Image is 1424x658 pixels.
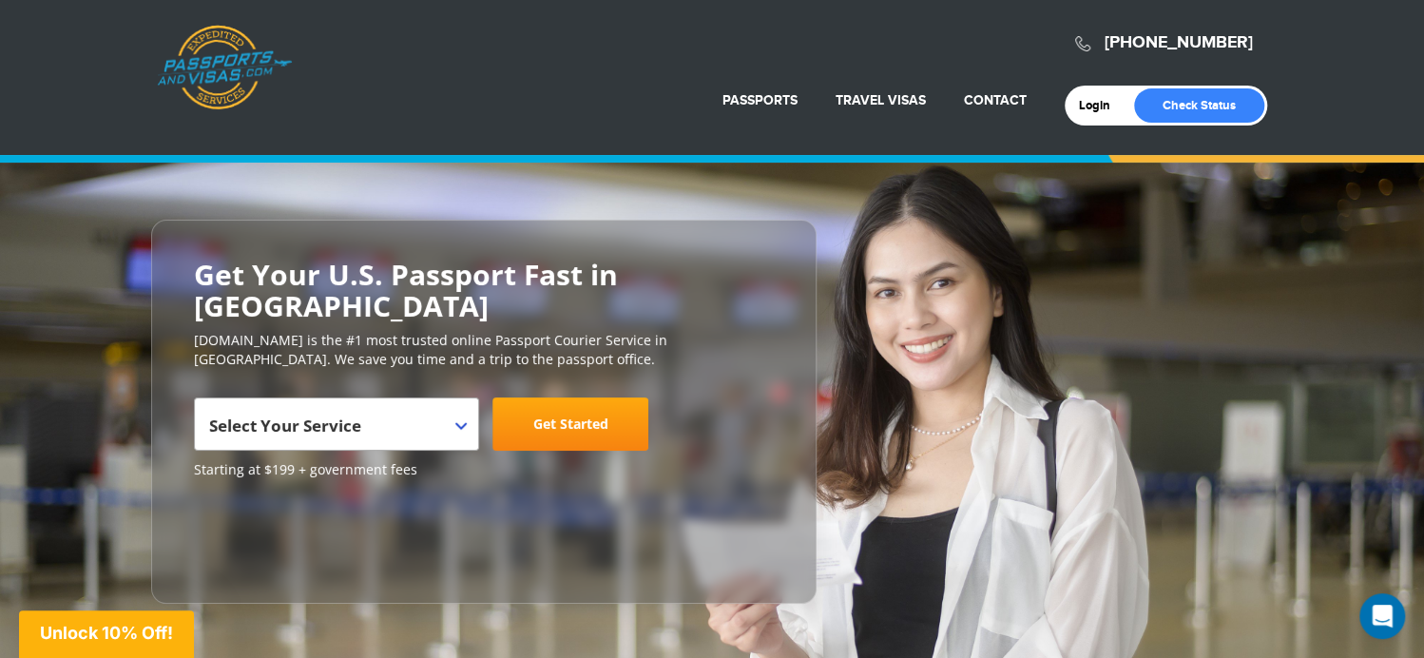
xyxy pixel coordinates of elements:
[722,92,798,108] a: Passports
[194,489,337,584] iframe: Customer reviews powered by Trustpilot
[209,405,459,458] span: Select Your Service
[1079,98,1124,113] a: Login
[1134,88,1264,123] a: Check Status
[194,331,774,369] p: [DOMAIN_NAME] is the #1 most trusted online Passport Courier Service in [GEOGRAPHIC_DATA]. We sav...
[209,415,361,436] span: Select Your Service
[40,623,173,643] span: Unlock 10% Off!
[194,259,774,321] h2: Get Your U.S. Passport Fast in [GEOGRAPHIC_DATA]
[1105,32,1253,53] a: [PHONE_NUMBER]
[194,460,774,479] span: Starting at $199 + government fees
[194,397,479,451] span: Select Your Service
[492,397,648,451] a: Get Started
[157,25,292,110] a: Passports & [DOMAIN_NAME]
[19,610,194,658] div: Unlock 10% Off!
[836,92,926,108] a: Travel Visas
[1359,593,1405,639] div: Open Intercom Messenger
[964,92,1027,108] a: Contact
